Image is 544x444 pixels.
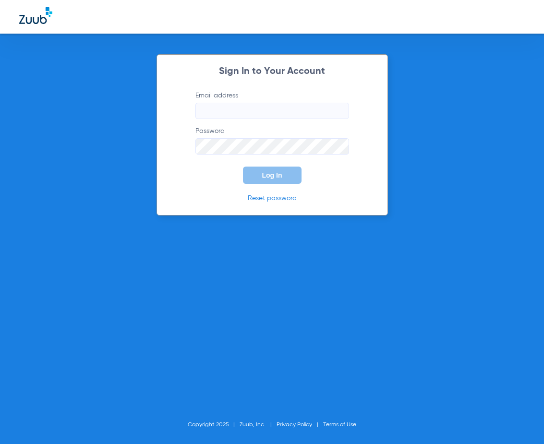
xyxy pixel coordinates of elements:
[195,126,349,155] label: Password
[195,138,349,155] input: Password
[181,67,363,76] h2: Sign In to Your Account
[243,167,302,184] button: Log In
[19,7,52,24] img: Zuub Logo
[195,103,349,119] input: Email address
[262,171,282,179] span: Log In
[195,91,349,119] label: Email address
[277,422,312,428] a: Privacy Policy
[240,420,277,430] li: Zuub, Inc.
[323,422,356,428] a: Terms of Use
[248,195,297,202] a: Reset password
[188,420,240,430] li: Copyright 2025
